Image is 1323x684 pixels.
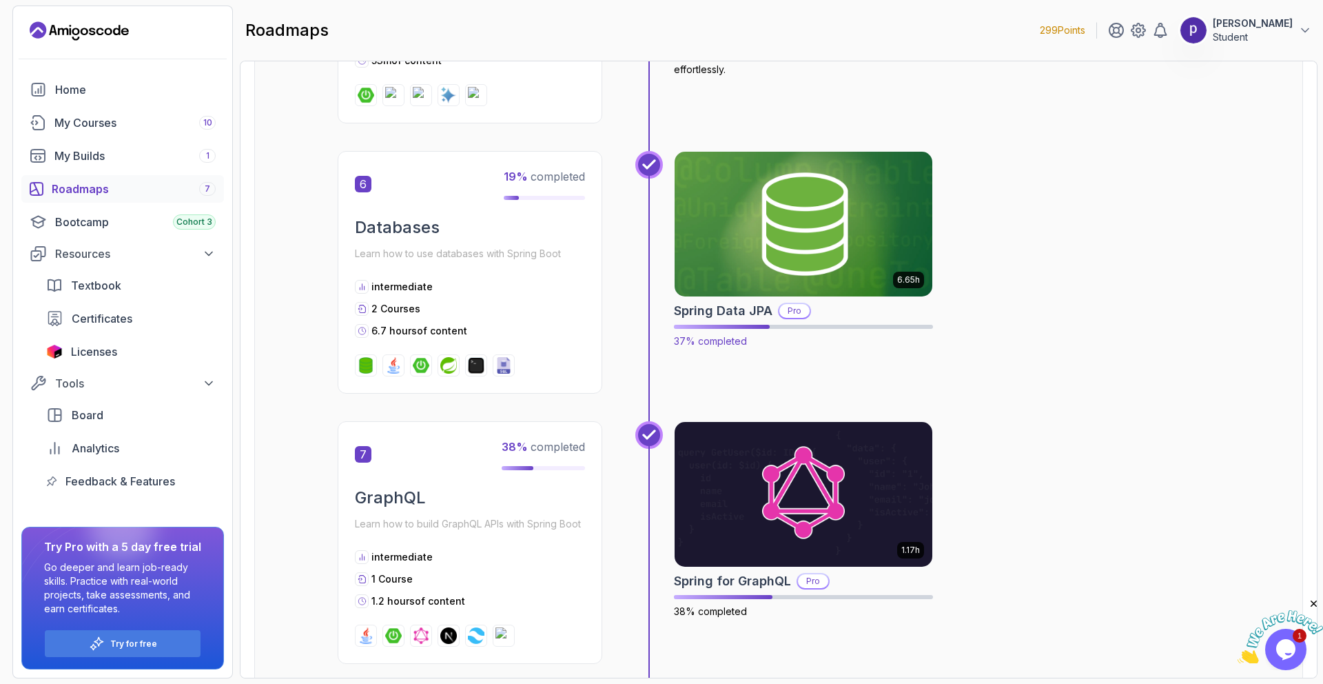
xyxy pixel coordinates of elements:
[52,181,216,197] div: Roadmaps
[38,467,224,495] a: feedback
[358,87,374,103] img: spring-boot logo
[21,371,224,396] button: Tools
[21,142,224,170] a: builds
[38,305,224,332] a: certificates
[371,550,433,564] p: intermediate
[674,572,791,591] h2: Spring for GraphQL
[468,357,484,374] img: terminal logo
[245,19,329,41] h2: roadmaps
[779,304,810,318] p: Pro
[897,274,920,285] p: 6.65h
[1180,17,1312,44] button: user profile image[PERSON_NAME]Student
[371,303,420,314] span: 2 Courses
[38,401,224,429] a: board
[355,217,585,239] h2: Databases
[468,87,484,103] img: openai logo
[371,573,413,585] span: 1 Course
[413,627,429,644] img: graphql logo
[371,280,433,294] p: intermediate
[21,241,224,266] button: Resources
[1040,23,1085,37] p: 299 Points
[54,114,216,131] div: My Courses
[71,343,117,360] span: Licenses
[46,345,63,359] img: jetbrains icon
[440,357,457,374] img: spring logo
[355,244,585,263] p: Learn how to use databases with Spring Boot
[72,407,103,423] span: Board
[413,357,429,374] img: spring-boot logo
[1213,17,1293,30] p: [PERSON_NAME]
[502,440,585,454] span: completed
[55,81,216,98] div: Home
[203,117,212,128] span: 10
[44,561,201,616] p: Go deeper and learn job-ready skills. Practice with real-world projects, take assessments, and ea...
[72,440,119,456] span: Analytics
[205,183,210,194] span: 7
[355,487,585,509] h2: GraphQL
[44,630,201,658] button: Try for free
[371,324,467,338] p: 6.7 hours of content
[674,301,772,321] h2: Spring Data JPA
[110,638,157,650] a: Try for free
[55,245,216,262] div: Resources
[358,357,374,374] img: spring-data-jpa logo
[502,440,528,454] span: 38 %
[901,545,920,556] p: 1.17h
[355,446,371,463] span: 7
[21,109,224,137] a: courses
[358,627,374,644] img: java logo
[72,310,132,327] span: Certificates
[413,87,429,103] img: spring-framework logo
[674,421,933,618] a: Spring for GraphQL card1.17hSpring for GraphQLPro38% completed
[495,627,512,644] img: postman logo
[674,151,933,348] a: Spring Data JPA card6.65hSpring Data JPAPro37% completed
[385,87,402,103] img: spring-ai logo
[65,473,175,490] span: Feedback & Features
[674,335,747,347] span: 37% completed
[38,272,224,299] a: textbook
[468,627,484,644] img: tailwindcss logo
[176,217,212,228] span: Cohort 3
[55,214,216,230] div: Bootcamp
[495,357,512,374] img: sql logo
[440,87,457,103] img: ai logo
[55,375,216,392] div: Tools
[504,170,528,183] span: 19 %
[675,422,932,567] img: Spring for GraphQL card
[30,20,129,42] a: Landing page
[798,574,828,588] p: Pro
[504,170,585,183] span: completed
[1213,30,1293,44] p: Student
[1180,17,1207,43] img: user profile image
[355,176,371,192] span: 6
[21,208,224,236] a: bootcamp
[206,150,209,161] span: 1
[38,338,224,365] a: licenses
[71,277,121,294] span: Textbook
[440,627,457,644] img: nextjs logo
[1238,598,1323,663] iframe: chat widget
[385,627,402,644] img: spring-boot logo
[371,594,465,608] p: 1.2 hours of content
[21,76,224,103] a: home
[54,148,216,164] div: My Builds
[38,434,224,462] a: analytics
[21,175,224,203] a: roadmaps
[385,357,402,374] img: java logo
[674,605,747,617] span: 38% completed
[668,148,939,300] img: Spring Data JPA card
[355,514,585,534] p: Learn how to build GraphQL APIs with Spring Boot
